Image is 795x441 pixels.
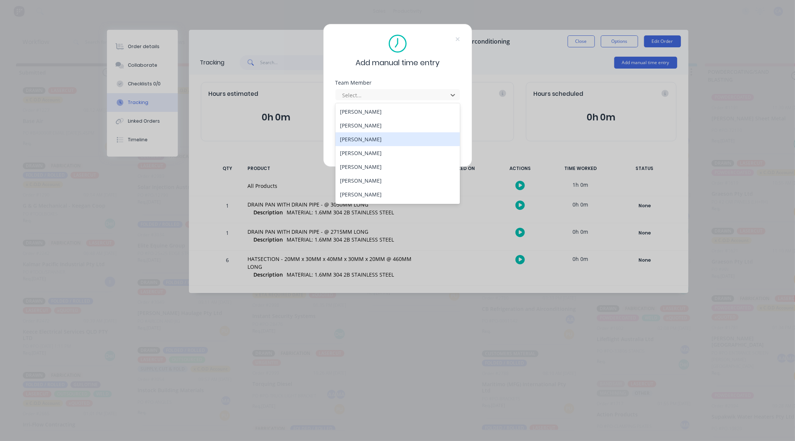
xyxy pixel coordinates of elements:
div: Team Member [335,80,460,85]
span: Add manual time entry [356,57,439,68]
div: [PERSON_NAME] [335,146,460,160]
div: [PERSON_NAME] [335,188,460,201]
div: [PERSON_NAME] [335,105,460,119]
div: [PERSON_NAME] [335,201,460,215]
div: [PERSON_NAME] [335,160,460,174]
div: [PERSON_NAME] [335,132,460,146]
div: [PERSON_NAME] [335,174,460,188]
div: [PERSON_NAME] [335,119,460,132]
